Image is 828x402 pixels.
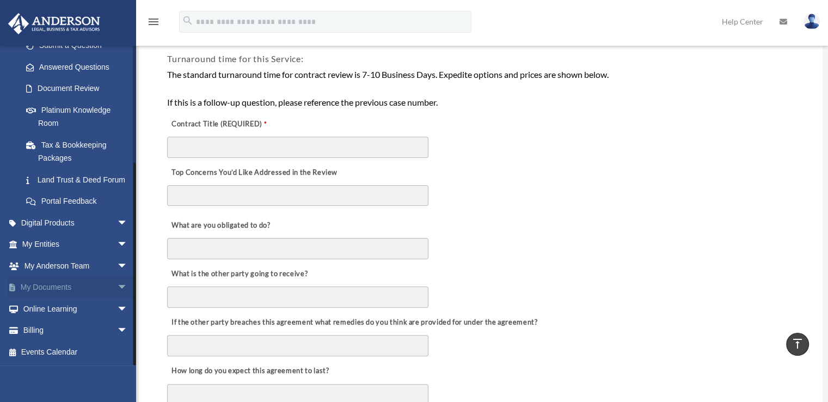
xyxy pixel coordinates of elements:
i: vertical_align_top [791,337,804,350]
i: search [182,15,194,27]
a: menu [147,19,160,28]
div: The standard turnaround time for contract review is 7-10 Business Days. Expedite options and pric... [167,68,794,109]
a: Tax & Bookkeeping Packages [15,134,144,169]
a: Online Learningarrow_drop_down [8,298,144,320]
label: What are you obligated to do? [167,218,276,233]
label: Top Concerns You’d Like Addressed in the Review [167,165,340,180]
a: My Anderson Teamarrow_drop_down [8,255,144,277]
a: My Documentsarrow_drop_down [8,277,144,299]
span: arrow_drop_down [117,212,139,234]
span: arrow_drop_down [117,255,139,277]
img: Anderson Advisors Platinum Portal [5,13,103,34]
a: Portal Feedback [15,191,144,212]
span: arrow_drop_down [117,320,139,342]
img: User Pic [804,14,820,29]
span: arrow_drop_down [117,234,139,256]
a: Events Calendar [8,341,144,363]
label: If the other party breaches this agreement what remedies do you think are provided for under the ... [167,315,540,330]
span: arrow_drop_down [117,298,139,320]
a: My Entitiesarrow_drop_down [8,234,144,255]
a: vertical_align_top [786,333,809,356]
i: menu [147,15,160,28]
a: Document Review [15,78,139,100]
a: Land Trust & Deed Forum [15,169,144,191]
a: Digital Productsarrow_drop_down [8,212,144,234]
label: Contract Title (REQUIRED) [167,117,276,132]
label: What is the other party going to receive? [167,266,310,282]
span: Turnaround time for this Service: [167,53,303,64]
a: Billingarrow_drop_down [8,320,144,342]
span: arrow_drop_down [117,277,139,299]
a: Platinum Knowledge Room [15,99,144,134]
a: Answered Questions [15,56,144,78]
label: How long do you expect this agreement to last? [167,363,332,379]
